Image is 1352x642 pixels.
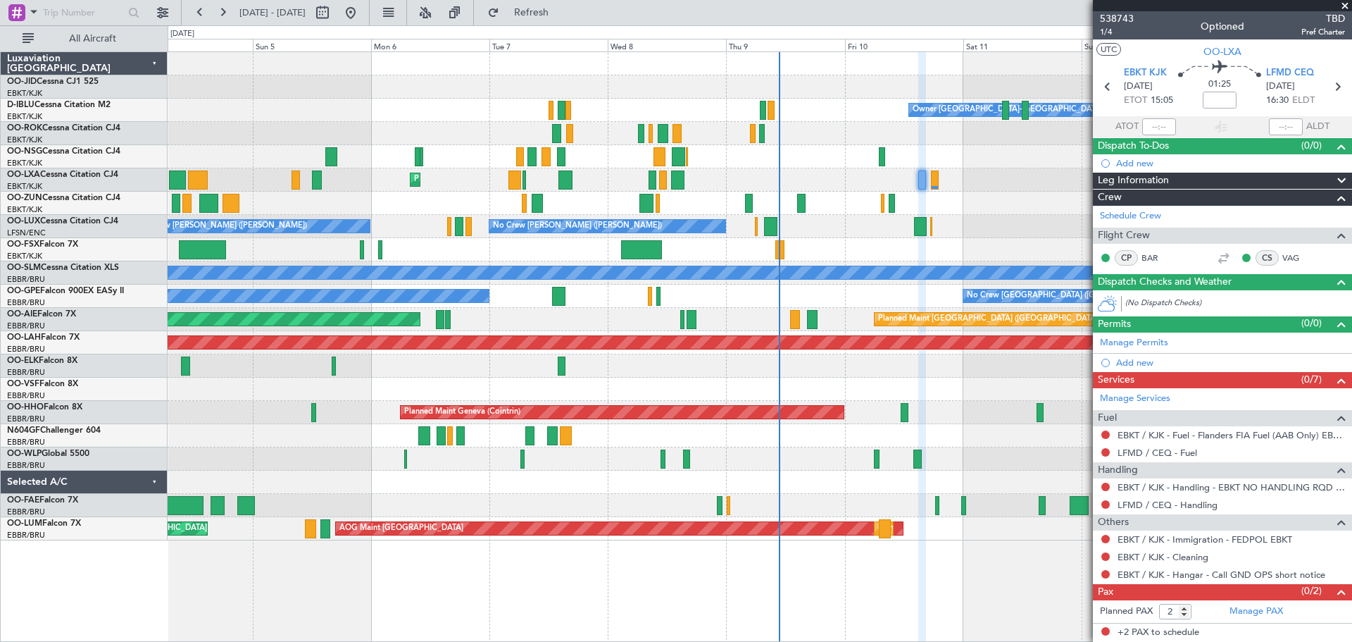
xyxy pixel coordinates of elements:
span: 15:05 [1151,94,1173,108]
span: Services [1098,372,1134,388]
span: N604GF [7,426,40,435]
span: [DATE] - [DATE] [239,6,306,19]
a: OO-SLMCessna Citation XLS [7,264,119,272]
span: OO-ZUN [7,194,42,202]
span: Crew [1098,190,1122,206]
span: OO-JID [7,78,37,86]
span: OO-FAE [7,496,39,505]
div: Add new [1116,357,1345,369]
a: EBBR/BRU [7,367,45,378]
a: EBKT / KJK - Immigration - FEDPOL EBKT [1118,533,1292,545]
span: All Aircraft [37,34,149,44]
span: Fuel [1098,410,1117,426]
a: OO-FAEFalcon 7X [7,496,78,505]
a: Manage Services [1100,392,1170,406]
span: Permits [1098,316,1131,333]
div: Sun 5 [253,39,371,51]
span: LFMD CEQ [1266,66,1314,80]
a: LFMD / CEQ - Handling [1118,499,1218,511]
a: BAR [1141,252,1173,264]
span: OO-HHO [7,403,44,412]
span: (0/0) [1301,138,1322,153]
span: 1/4 [1100,26,1134,38]
a: EBKT / KJK - Hangar - Call GND OPS short notice [1118,569,1325,581]
a: EBBR/BRU [7,390,45,401]
a: EBKT / KJK - Handling - EBKT NO HANDLING RQD FOR CJ [1118,481,1345,493]
span: [DATE] [1124,80,1153,94]
span: OO-SLM [7,264,41,272]
div: No Crew [GEOGRAPHIC_DATA] ([GEOGRAPHIC_DATA] National) [967,285,1203,307]
a: OO-JIDCessna CJ1 525 [7,78,99,86]
a: OO-LUMFalcon 7X [7,519,81,528]
a: EBKT/KJK [7,251,42,261]
span: OO-ELK [7,357,39,365]
a: EBKT / KJK - Fuel - Flanders FIA Fuel (AAB Only) EBKT / KJK [1118,429,1345,441]
a: EBKT/KJK [7,181,42,192]
span: Refresh [502,8,561,18]
span: OO-VSF [7,380,39,388]
div: CS [1256,250,1279,266]
a: OO-NSGCessna Citation CJ4 [7,147,120,156]
span: (0/2) [1301,584,1322,598]
a: OO-WLPGlobal 5500 [7,450,89,458]
span: Others [1098,514,1129,531]
a: OO-LAHFalcon 7X [7,333,80,342]
div: Tue 7 [489,39,608,51]
a: OO-GPEFalcon 900EX EASy II [7,287,124,295]
a: OO-ELKFalcon 8X [7,357,77,365]
a: OO-ROKCessna Citation CJ4 [7,124,120,132]
span: 538743 [1100,11,1134,26]
span: OO-LUX [7,217,40,226]
span: 16:30 [1266,94,1289,108]
a: Manage Permits [1100,336,1168,350]
span: ETOT [1124,94,1147,108]
a: N604GFChallenger 604 [7,426,101,435]
span: (0/7) [1301,372,1322,387]
div: Thu 9 [726,39,844,51]
div: Add new [1116,157,1345,169]
span: OO-LXA [1203,44,1241,59]
span: [DATE] [1266,80,1295,94]
a: EBBR/BRU [7,414,45,424]
a: EBBR/BRU [7,321,45,331]
span: 01:25 [1208,78,1231,92]
div: AOG Maint [GEOGRAPHIC_DATA] [339,518,463,539]
div: Wed 8 [608,39,726,51]
a: EBBR/BRU [7,274,45,285]
a: OO-LXACessna Citation CJ4 [7,171,118,179]
a: EBKT/KJK [7,111,42,122]
a: OO-VSFFalcon 8X [7,380,78,388]
span: ALDT [1306,120,1329,134]
button: All Aircraft [15,27,153,50]
div: (No Dispatch Checks) [1125,297,1352,312]
div: Owner [GEOGRAPHIC_DATA]-[GEOGRAPHIC_DATA] [913,99,1103,121]
a: Schedule Crew [1100,209,1161,223]
span: Leg Information [1098,173,1169,189]
span: Pax [1098,584,1113,600]
div: CP [1115,250,1138,266]
span: TBD [1301,11,1345,26]
div: Planned Maint [GEOGRAPHIC_DATA] ([GEOGRAPHIC_DATA]) [878,309,1100,330]
span: EBKT KJK [1124,66,1167,80]
a: EBBR/BRU [7,297,45,308]
a: LFMD / CEQ - Fuel [1118,447,1197,459]
a: EBBR/BRU [7,437,45,447]
span: (0/0) [1301,316,1322,331]
span: OO-LXA [7,171,40,179]
span: Pref Charter [1301,26,1345,38]
div: Sun 12 [1082,39,1200,51]
span: OO-GPE [7,287,40,295]
span: Dispatch To-Dos [1098,138,1169,154]
div: Planned Maint Kortrijk-[GEOGRAPHIC_DATA] [414,169,578,190]
button: Refresh [481,1,565,24]
a: OO-AIEFalcon 7X [7,310,76,319]
span: Handling [1098,462,1138,479]
a: EBKT/KJK [7,204,42,215]
div: [DATE] [170,28,194,40]
div: No Crew [PERSON_NAME] ([PERSON_NAME]) [138,216,307,237]
a: EBBR/BRU [7,460,45,471]
span: ATOT [1115,120,1139,134]
div: Optioned [1201,19,1244,34]
a: EBKT/KJK [7,88,42,99]
a: EBKT / KJK - Cleaning [1118,551,1208,563]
